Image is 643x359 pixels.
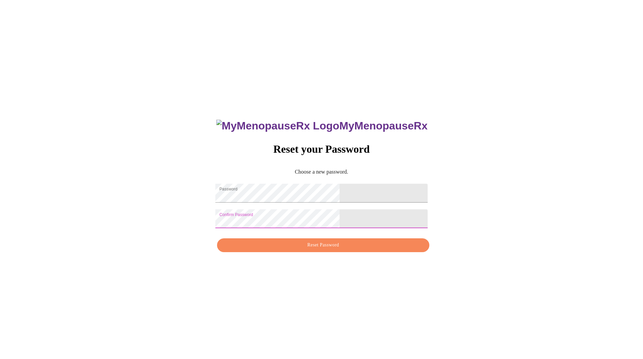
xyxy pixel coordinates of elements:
span: Reset Password [225,241,421,249]
button: Reset Password [217,238,429,252]
img: MyMenopauseRx Logo [216,120,339,132]
p: Choose a new password. [215,169,427,175]
h3: MyMenopauseRx [216,120,428,132]
h3: Reset your Password [215,143,427,155]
